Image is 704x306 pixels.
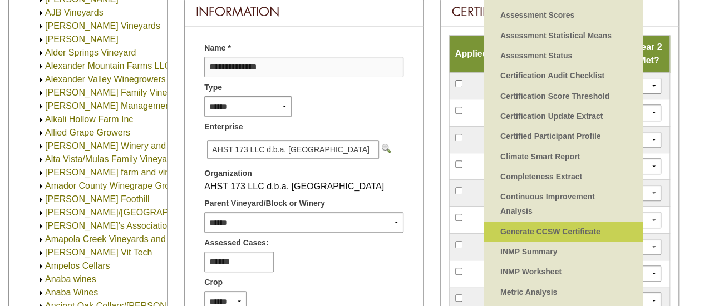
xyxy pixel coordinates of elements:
[37,262,45,270] img: Expand Ampelos Cellars
[45,48,136,57] a: Alder Springs Vineyard
[37,155,45,164] img: Expand Alta Vista/Mulas Family Vineyards
[45,181,236,190] a: Amador County Winegrape Growers Association
[45,128,130,137] a: Allied Grape Growers
[495,86,632,106] a: Certification Score Threshold
[45,154,179,164] a: Alta Vista/Mulas Family Vineyards
[207,140,378,159] span: AHST 173 LLC d.b.a. [GEOGRAPHIC_DATA]
[495,262,632,282] a: INMP Worksheet
[37,222,45,230] img: Expand Amador Vintner's Association
[37,275,45,284] img: Expand Anaba wines
[204,121,243,133] span: Enterprise
[495,222,632,242] a: Generate CCSW Certificate
[204,198,325,209] span: Parent Vineyard/Block or Winery
[37,49,45,57] img: Expand Alder Springs Vineyard
[204,182,384,191] span: AHST 173 LLC d.b.a. [GEOGRAPHIC_DATA]
[45,234,261,244] a: Amapola Creek Vineyards and [GEOGRAPHIC_DATA]
[37,102,45,111] img: Expand Alfonso Elena Vineyard Management
[204,42,230,54] span: Name *
[37,76,45,84] img: Expand Alexander Valley Winegrowers
[37,182,45,190] img: Expand Amador County Winegrape Growers Association
[495,5,632,25] a: Assessment Scores
[45,168,192,177] a: [PERSON_NAME] farm and vineyard
[495,147,632,167] a: Climate Smart Report
[37,289,45,297] img: Expand Anaba Wines
[45,261,110,270] a: Ampelos Cellars
[37,195,45,204] img: Expand Amador Foothill
[495,167,632,187] a: Completeness Extract
[45,288,98,297] a: Anaba Wines
[495,242,632,262] a: INMP Summary
[37,62,45,71] img: Expand Alexander Mountain Farms LLC
[37,169,45,177] img: Expand Alvarez farm and vineyard
[204,277,223,288] span: Crop
[45,208,214,217] a: [PERSON_NAME]/[GEOGRAPHIC_DATA]
[37,249,45,257] img: Expand Ambrose Vit Tech
[37,9,45,17] img: Expand AJB Vineyards
[449,36,494,73] td: Applied
[37,89,45,97] img: Expand Alfaro Family Vineyards
[45,61,171,71] a: Alexander Mountain Farms LLC
[495,66,632,86] a: Certification Audit Checklist
[45,141,208,151] a: [PERSON_NAME] Winery and Vineyards
[204,82,222,93] span: Type
[495,106,632,126] a: Certification Update Extract
[45,21,160,31] a: [PERSON_NAME] Vineyards
[45,8,104,17] a: AJB Vineyards
[495,26,632,46] a: Assessment Statistical Means
[37,142,45,151] img: Expand Alma Rosa Winery and Vineyards
[495,126,632,146] a: Certified Participant Profile
[45,194,150,204] a: [PERSON_NAME] Foothill
[204,237,268,249] span: Assessed Cases:
[495,282,632,302] a: Metric Analysis
[45,74,166,84] a: Alexander Valley Winegrowers
[37,129,45,137] img: Expand Allied Grape Growers
[45,248,152,257] a: [PERSON_NAME] Vit Tech
[495,187,632,222] a: Continuous Improvement Analysis
[37,209,45,217] img: Expand Amador Ridge/SutterHill
[37,235,45,244] img: Expand Amapola Creek Vineyards and Winery
[37,22,45,31] img: Expand Alan Foppiano Vineyards
[628,36,670,73] td: Year 2 Met?
[204,168,252,179] span: Organization
[37,116,45,124] img: Expand Alkali Hollow Farm Inc
[45,88,189,97] a: [PERSON_NAME] Family Vineyards
[45,101,173,111] a: [PERSON_NAME] Management
[495,46,632,66] a: Assessment Status
[45,114,133,124] a: Alkali Hollow Farm Inc
[45,34,119,44] a: [PERSON_NAME]
[45,221,172,230] a: [PERSON_NAME]'s Association
[45,274,96,284] a: Anaba wines
[37,36,45,44] img: Expand Alberti Vineyard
